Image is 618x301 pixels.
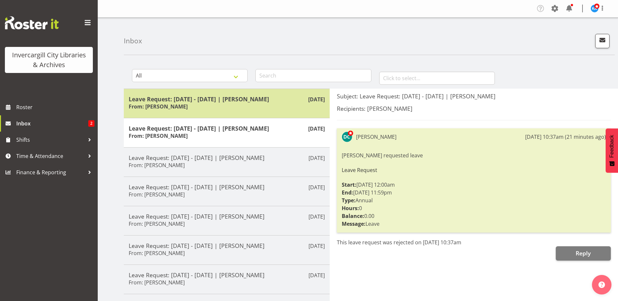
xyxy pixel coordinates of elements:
[308,95,325,103] p: [DATE]
[129,221,185,227] h6: From: [PERSON_NAME]
[309,242,325,250] p: [DATE]
[342,132,352,142] img: donald-cunningham11616.jpg
[337,93,611,100] h5: Subject: Leave Request: [DATE] - [DATE] | [PERSON_NAME]
[556,246,611,261] button: Reply
[16,167,85,177] span: Finance & Reporting
[129,242,325,249] h5: Leave Request: [DATE] - [DATE] | [PERSON_NAME]
[379,72,495,85] input: Click to select...
[342,167,606,173] h6: Leave Request
[11,50,86,70] div: Invercargill City Libraries & Archives
[309,183,325,191] p: [DATE]
[129,279,185,286] h6: From: [PERSON_NAME]
[342,212,364,220] strong: Balance:
[309,213,325,221] p: [DATE]
[129,250,185,256] h6: From: [PERSON_NAME]
[129,103,188,110] h6: From: [PERSON_NAME]
[342,205,359,212] strong: Hours:
[525,133,606,141] div: [DATE] 10:37am (21 minutes ago)
[16,102,94,112] span: Roster
[342,197,355,204] strong: Type:
[309,271,325,279] p: [DATE]
[16,135,85,145] span: Shifts
[88,120,94,127] span: 2
[129,154,325,161] h5: Leave Request: [DATE] - [DATE] | [PERSON_NAME]
[129,125,325,132] h5: Leave Request: [DATE] - [DATE] | [PERSON_NAME]
[609,135,615,158] span: Feedback
[356,133,396,141] div: [PERSON_NAME]
[337,105,611,112] h5: Recipients: [PERSON_NAME]
[342,150,606,229] div: [PERSON_NAME] requested leave [DATE] 12:00am [DATE] 11:59pm Annual 0 0.00 Leave
[129,95,325,103] h5: Leave Request: [DATE] - [DATE] | [PERSON_NAME]
[129,162,185,168] h6: From: [PERSON_NAME]
[129,191,185,198] h6: From: [PERSON_NAME]
[309,154,325,162] p: [DATE]
[342,220,366,227] strong: Message:
[598,281,605,288] img: help-xxl-2.png
[591,5,598,12] img: kathleen-aloniu11670.jpg
[342,181,356,188] strong: Start:
[308,125,325,133] p: [DATE]
[342,189,353,196] strong: End:
[129,213,325,220] h5: Leave Request: [DATE] - [DATE] | [PERSON_NAME]
[16,119,88,128] span: Inbox
[337,239,461,246] span: This leave request was rejected on [DATE] 10:37am
[606,128,618,173] button: Feedback - Show survey
[124,37,142,45] h4: Inbox
[129,271,325,279] h5: Leave Request: [DATE] - [DATE] | [PERSON_NAME]
[129,133,188,139] h6: From: [PERSON_NAME]
[576,249,591,257] span: Reply
[16,151,85,161] span: Time & Attendance
[5,16,59,29] img: Rosterit website logo
[129,183,325,191] h5: Leave Request: [DATE] - [DATE] | [PERSON_NAME]
[255,69,371,82] input: Search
